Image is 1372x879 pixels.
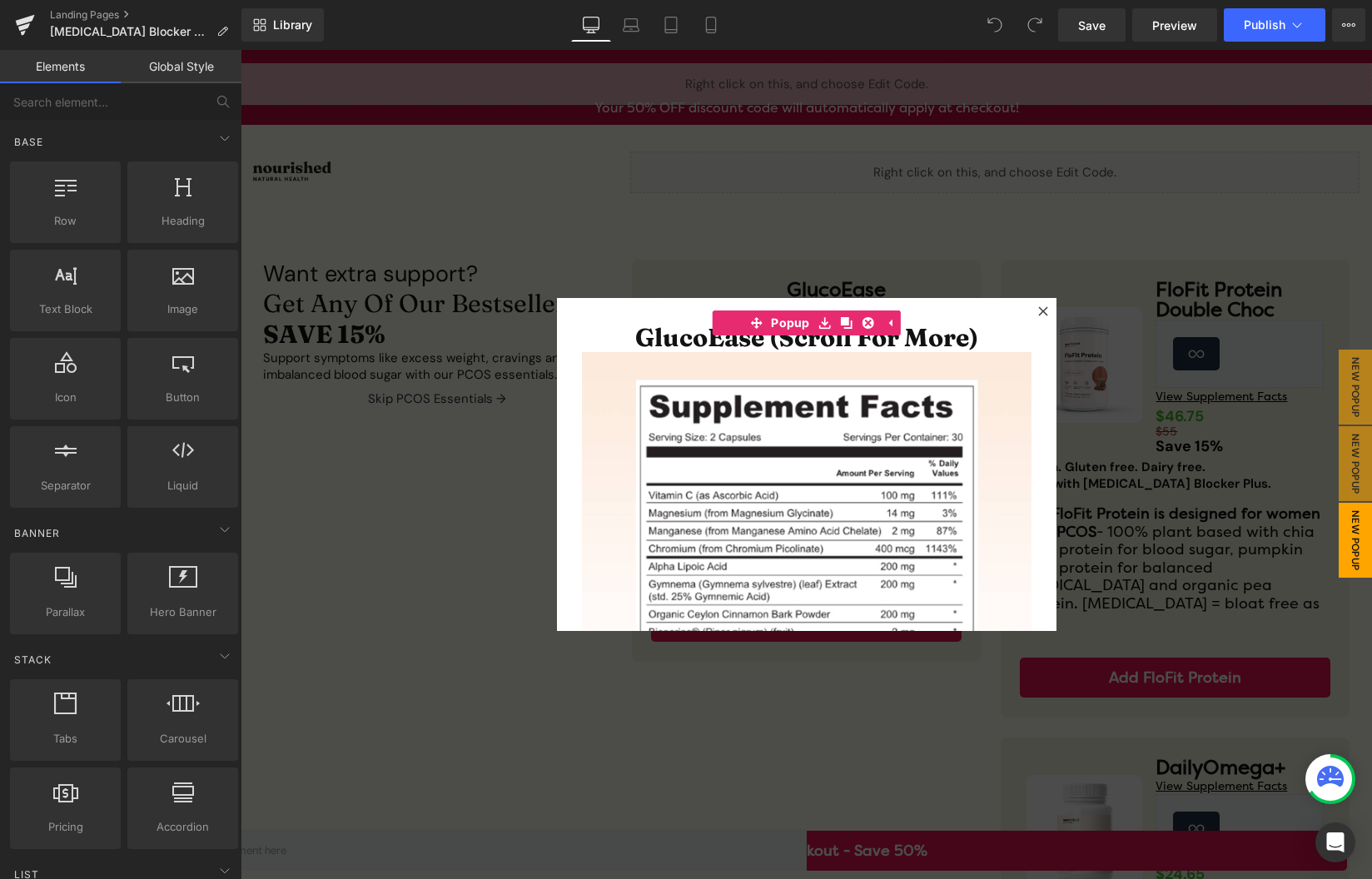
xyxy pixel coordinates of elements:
span: New Popup [1098,300,1131,375]
span: Heading [132,212,233,230]
span: Popup [526,261,574,286]
button: Publish [1224,8,1325,42]
a: Mobile [691,8,731,42]
a: Save module [574,261,595,286]
span: Carousel [132,730,233,747]
span: Text Block [15,300,116,318]
span: New Popup [1098,376,1131,451]
a: Delete Module [617,261,639,286]
a: Global Style [121,50,241,83]
span: Banner [12,525,62,541]
span: Button [132,389,233,406]
span: Accordion [132,818,233,836]
span: Save [1078,17,1106,34]
div: Open Intercom Messenger [1315,822,1355,862]
span: Separator [15,477,116,494]
a: Tablet [651,8,691,42]
a: Expand / Collapse [639,261,660,286]
a: Desktop [571,8,611,42]
span: Row [15,212,116,230]
a: Preview [1132,8,1217,42]
button: Redo [1018,8,1051,42]
a: New Library [241,8,324,42]
span: Preview [1152,17,1197,34]
a: Clone Module [595,261,617,286]
button: More [1332,8,1365,42]
span: [MEDICAL_DATA] Blocker Plus - Bonus Page [50,25,210,38]
button: Undo [978,8,1012,42]
a: Landing Pages [50,8,241,22]
span: New Popup [1098,453,1131,528]
strong: GlucoEase (Scroll For More) [395,272,738,303]
span: Pricing [15,818,116,836]
a: Laptop [611,8,651,42]
span: Base [12,134,45,150]
span: Tabs [15,730,116,747]
span: Stack [12,652,53,668]
span: Library [273,17,312,32]
span: Image [132,300,233,318]
span: Parallax [15,603,116,621]
span: Icon [15,389,116,406]
span: Liquid [132,477,233,494]
span: Hero Banner [132,603,233,621]
span: Publish [1244,18,1285,32]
